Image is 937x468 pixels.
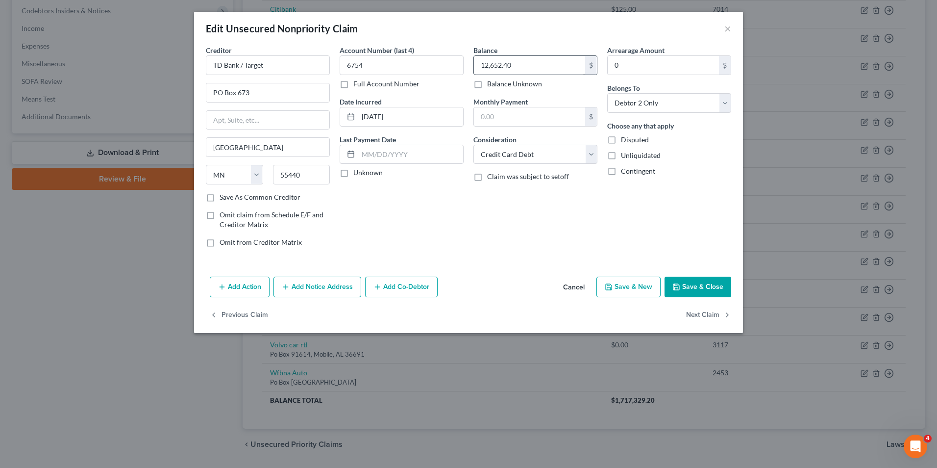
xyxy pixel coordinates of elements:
button: Add Co-Debtor [365,277,438,297]
span: Creditor [206,46,232,54]
button: Save & New [596,277,661,297]
label: Unknown [353,168,383,178]
input: 0.00 [608,56,719,75]
div: $ [719,56,731,75]
span: Contingent [621,167,655,175]
div: $ [585,107,597,126]
label: Consideration [473,134,517,145]
label: Full Account Number [353,79,419,89]
input: XXXX [340,55,464,75]
input: Apt, Suite, etc... [206,111,329,130]
input: MM/DD/YYYY [358,145,463,164]
button: Add Action [210,277,270,297]
label: Balance Unknown [487,79,542,89]
label: Save As Common Creditor [220,192,300,202]
input: Enter city... [206,138,329,156]
input: 0.00 [474,56,585,75]
span: 4 [924,435,932,442]
label: Account Number (last 4) [340,45,414,55]
label: Last Payment Date [340,134,396,145]
button: Add Notice Address [273,277,361,297]
iframe: Intercom live chat [904,435,927,458]
input: Search creditor by name... [206,55,330,75]
span: Omit claim from Schedule E/F and Creditor Matrix [220,210,323,229]
label: Monthly Payment [473,97,528,107]
div: $ [585,56,597,75]
label: Balance [473,45,497,55]
button: Next Claim [686,305,731,326]
input: 0.00 [474,107,585,126]
label: Date Incurred [340,97,382,107]
span: Claim was subject to setoff [487,172,569,181]
div: Edit Unsecured Nonpriority Claim [206,22,358,35]
input: Enter address... [206,83,329,102]
button: × [724,23,731,34]
button: Cancel [555,278,592,297]
button: Previous Claim [210,305,268,326]
input: MM/DD/YYYY [358,107,463,126]
span: Unliquidated [621,151,661,159]
span: Omit from Creditor Matrix [220,238,302,246]
label: Arrearage Amount [607,45,665,55]
button: Save & Close [665,277,731,297]
input: Enter zip... [273,165,330,184]
label: Choose any that apply [607,121,674,131]
span: Belongs To [607,84,640,92]
span: Disputed [621,135,649,144]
